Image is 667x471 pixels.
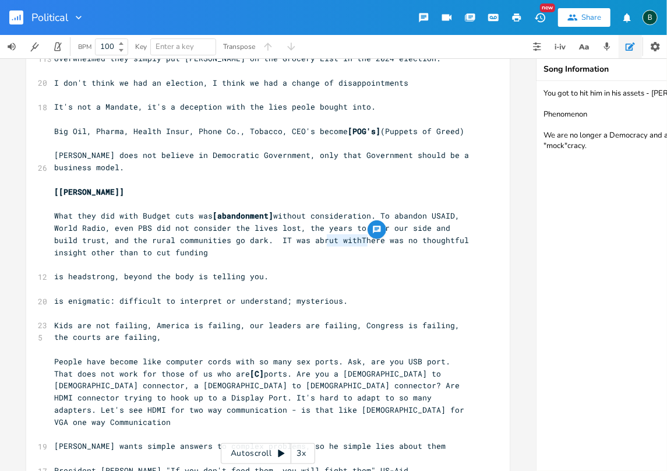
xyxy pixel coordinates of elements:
[54,332,161,342] span: the courts are failing,
[643,10,658,25] div: BruCe
[54,296,348,306] span: is enigmatic: difficult to interpret or understand; mysterious.
[54,356,469,427] span: People have become like computer cords with so many sex ports. Ask, are you USB port. That does n...
[643,4,658,31] button: B
[54,210,474,257] span: What they did with Budget cuts was without consideration. To abandon USAID, World Radio, even PBS...
[213,210,273,221] span: [abandonment]
[54,187,124,197] span: [[PERSON_NAME]]
[528,7,552,28] button: New
[31,12,68,23] span: Political
[223,43,255,50] div: Transpose
[54,320,460,331] span: Kids are not failing, America is failing, our leaders are failing, Congress is failing,
[54,271,269,282] span: is headstrong, beyond the body is telling you.
[54,150,474,173] span: [PERSON_NAME] does not believe in Democratic Government, only that Government should be a busines...
[54,126,464,136] span: Big Oil, Pharma, Health Insur, Phone Co., Tobacco, CEO's become (Puppets of Greed)
[54,78,408,88] span: I don't think we had an election, I think we had a change of disappointments
[54,441,446,451] span: [PERSON_NAME] wants simple answers to complex problems, so he simple lies about them
[78,44,91,50] div: BPM
[135,43,147,50] div: Key
[54,5,474,64] span: I looked at the 2020 election results for three years. I saw no evidence that election was stolen...
[348,126,380,136] span: [POG's]
[221,443,315,464] div: Autoscroll
[156,41,194,52] span: Enter a key
[250,368,264,379] span: [C]
[291,443,312,464] div: 3x
[540,3,555,12] div: New
[558,8,610,27] button: Share
[581,12,601,23] div: Share
[54,101,376,112] span: It's not a Mandate, it's a deception with the lies peole bought into.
